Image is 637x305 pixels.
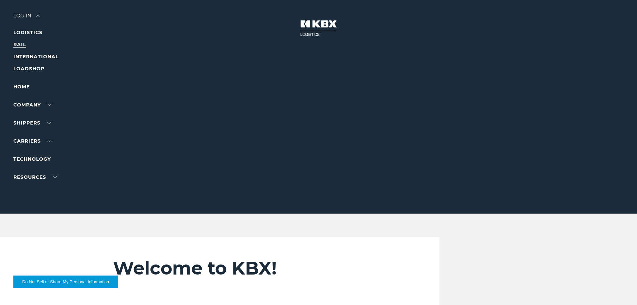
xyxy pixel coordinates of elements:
[13,174,57,180] a: RESOURCES
[13,13,40,23] div: Log in
[13,138,51,144] a: Carriers
[13,276,118,288] button: Do Not Sell or Share My Personal Information
[13,42,26,48] a: RAIL
[13,120,51,126] a: SHIPPERS
[36,15,40,17] img: arrow
[13,84,30,90] a: Home
[113,257,400,279] h2: Welcome to KBX!
[13,29,42,35] a: LOGISTICS
[604,273,637,305] iframe: Chat Widget
[294,13,344,43] img: kbx logo
[13,54,59,60] a: INTERNATIONAL
[13,66,44,72] a: LOADSHOP
[13,102,51,108] a: Company
[13,156,51,162] a: Technology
